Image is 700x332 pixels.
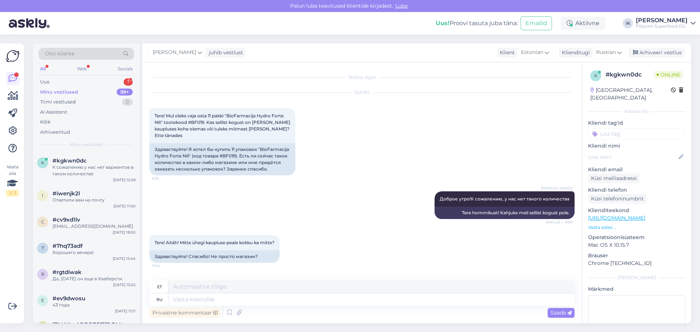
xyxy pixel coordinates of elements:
[40,98,76,106] div: Tiimi vestlused
[152,263,179,269] span: 11:04
[6,164,19,196] div: Vaata siia
[149,89,575,96] div: [DATE]
[149,74,575,81] div: Vestlus algas
[551,309,572,316] span: Saada
[654,71,683,79] span: Online
[636,23,688,29] div: Fitpoint Superfood OÜ
[152,176,179,181] span: 9:35
[588,207,685,214] p: Klienditeekond
[52,295,85,302] span: #ev9dwosu
[52,197,136,203] div: Ответили вам на почту
[113,282,136,288] div: [DATE] 15:02
[149,143,295,175] div: Здравствуйте! Я хотел бы купить 11 упаковок "BioFarmacija Hydro Forte N6" (код товара #BF019). Ес...
[559,49,590,56] div: Klienditugi
[590,86,671,102] div: [GEOGRAPHIC_DATA], [GEOGRAPHIC_DATA]
[435,207,575,219] div: Tere hommikust! Kahjuks meil sellist kogust pole.
[436,19,518,28] div: Proovi tasuta juba täna:
[629,48,685,58] div: Arhiveeri vestlus
[115,308,136,314] div: [DATE] 13:11
[124,78,133,86] div: 1
[52,223,136,230] div: [EMAIL_ADDRESS][DOMAIN_NAME]
[561,17,605,30] div: Aktiivne
[52,276,136,282] div: Да, [DATE] он еще в Хааберсти
[588,186,685,194] p: Kliendi telefon
[436,20,450,27] b: Uus!
[206,49,243,56] div: juhib vestlust
[594,73,598,78] span: k
[157,281,162,293] div: et
[75,64,88,74] div: Web
[40,129,70,136] div: Arhiveeritud
[41,272,44,277] span: r
[52,157,87,164] span: #kgkwn0dc
[623,18,633,28] div: IK
[636,17,688,23] div: [PERSON_NAME]
[588,173,640,183] div: Küsi meiliaadressi
[588,194,647,204] div: Küsi telefoninumbrit
[588,153,677,161] input: Lisa nimi
[155,240,275,245] span: Tere! Aitäh! Mitte ühegi kaupluse peale kokku ka mitte?
[588,259,685,267] p: Chrome [TECHNICAL_ID]
[113,230,136,235] div: [DATE] 18:00
[41,219,44,224] span: c
[40,78,49,86] div: Uus
[521,48,543,56] span: Estonian
[588,166,685,173] p: Kliendi email
[153,48,196,56] span: [PERSON_NAME]
[393,3,410,9] span: Luba
[149,308,221,318] div: Privaatne kommentaar
[45,50,74,58] span: Otsi kliente
[40,118,51,126] div: Kõik
[52,243,83,249] span: #7hq73adf
[52,321,128,328] span: neqnick@gmail.com
[521,16,552,30] button: Emailid
[606,70,654,79] div: # kgkwn0dc
[156,293,163,306] div: ru
[497,49,515,56] div: Klient
[52,269,82,276] span: #rgtdiwak
[42,193,43,198] span: i
[588,142,685,150] p: Kliendi nimi
[52,302,136,308] div: 43 года
[122,98,133,106] div: 0
[588,108,685,115] div: Kliendi info
[588,234,685,241] p: Operatsioonisüsteem
[116,64,134,74] div: Socials
[155,113,291,138] span: Tere! Mul oleks vaja osta 11 pakki "BioFarmacija Hydro Forte N6" tootekood #BF019. Kas sellist ko...
[113,177,136,183] div: [DATE] 12:06
[588,215,645,221] a: [URL][DOMAIN_NAME]
[636,17,696,29] a: [PERSON_NAME]Fitpoint Superfood OÜ
[41,160,44,165] span: k
[541,185,572,191] span: [PERSON_NAME]
[588,128,685,139] input: Lisa tag
[117,89,133,96] div: 99+
[588,285,685,293] p: Märkmed
[440,196,569,202] span: Доброе утро!К сожалению, у нас нет такого количества
[588,224,685,231] p: Vaata edasi ...
[113,256,136,261] div: [DATE] 15:44
[588,119,685,127] p: Kliendi tag'id
[596,48,616,56] span: Russian
[41,298,44,303] span: e
[6,49,20,63] img: Askly Logo
[545,219,572,225] span: Nähtud ✓ 9:58
[52,190,80,197] span: #iwenjk2l
[40,109,67,116] div: AI Assistent
[42,245,44,251] span: 7
[149,250,280,263] div: Здравствуйте! Спасибо! Не просто магазин?
[39,64,47,74] div: All
[588,274,685,281] div: [PERSON_NAME]
[52,216,80,223] span: #cv9xd1lv
[40,89,78,96] div: Minu vestlused
[70,141,103,148] span: Minu vestlused
[588,252,685,259] p: Brauser
[6,190,19,196] div: 2 / 3
[113,203,136,209] div: [DATE] 11:00
[52,164,136,177] div: К сожалению у нас нет вариантов в таком количестве
[52,249,136,256] div: Хорошего вечера!
[588,241,685,249] p: Mac OS X 10.15.7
